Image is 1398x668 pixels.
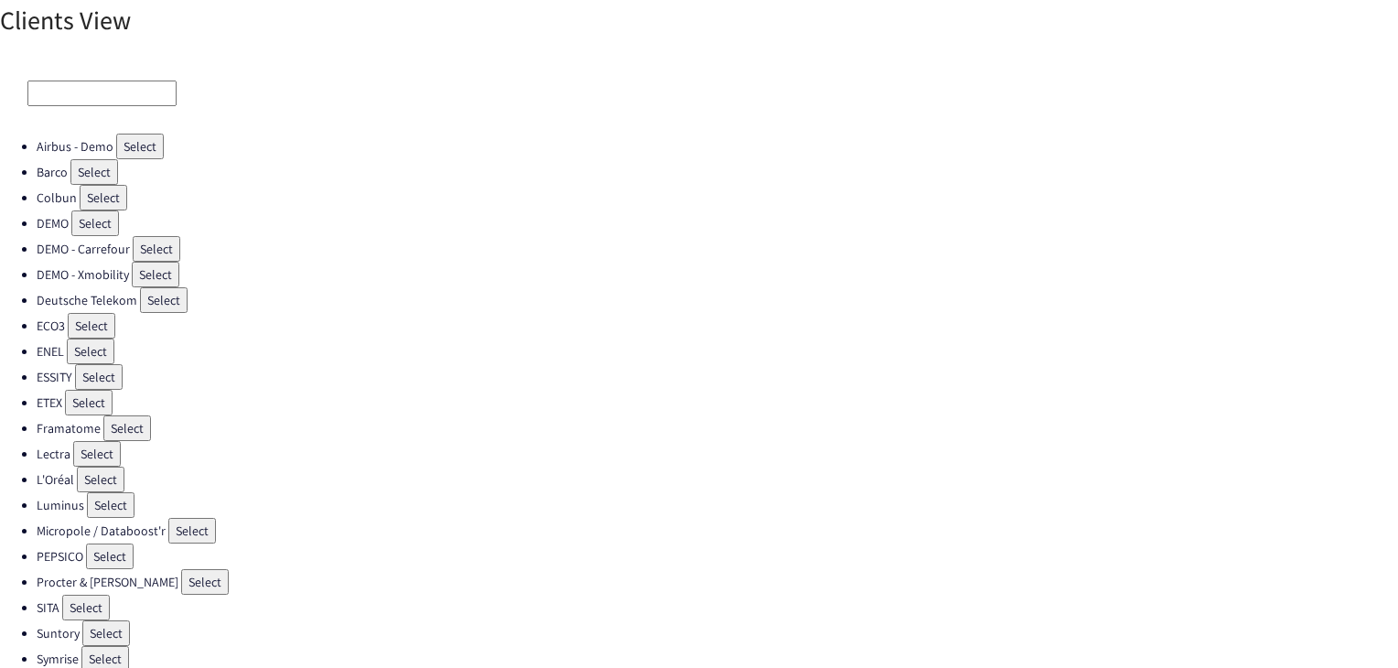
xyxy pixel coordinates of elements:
[37,518,1398,544] li: Micropole / Databoost'r
[62,595,110,620] button: Select
[82,620,130,646] button: Select
[37,339,1398,364] li: ENEL
[87,492,134,518] button: Select
[37,185,1398,210] li: Colbun
[37,544,1398,569] li: PEPSICO
[37,467,1398,492] li: L'Oréal
[80,185,127,210] button: Select
[65,390,113,415] button: Select
[75,364,123,390] button: Select
[71,210,119,236] button: Select
[37,492,1398,518] li: Luminus
[140,287,188,313] button: Select
[37,415,1398,441] li: Framatome
[37,134,1398,159] li: Airbus - Demo
[132,262,179,287] button: Select
[86,544,134,569] button: Select
[37,595,1398,620] li: SITA
[37,569,1398,595] li: Procter & [PERSON_NAME]
[37,159,1398,185] li: Barco
[103,415,151,441] button: Select
[133,236,180,262] button: Select
[68,313,115,339] button: Select
[37,390,1398,415] li: ETEX
[37,262,1398,287] li: DEMO - Xmobility
[73,441,121,467] button: Select
[67,339,114,364] button: Select
[168,518,216,544] button: Select
[70,159,118,185] button: Select
[37,313,1398,339] li: ECO3
[37,236,1398,262] li: DEMO - Carrefour
[37,287,1398,313] li: Deutsche Telekom
[77,467,124,492] button: Select
[181,569,229,595] button: Select
[37,441,1398,467] li: Lectra
[37,210,1398,236] li: DEMO
[37,364,1398,390] li: ESSITY
[37,620,1398,646] li: Suntory
[1307,580,1398,668] iframe: Chat Widget
[116,134,164,159] button: Select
